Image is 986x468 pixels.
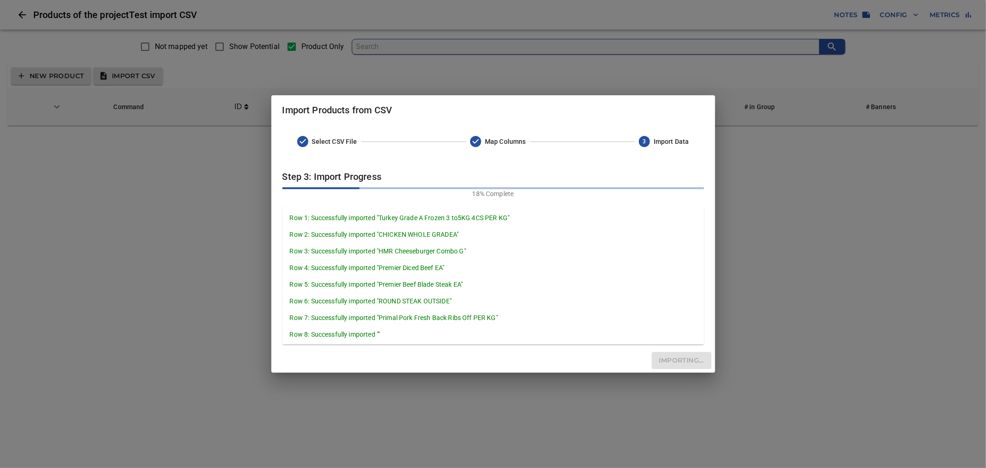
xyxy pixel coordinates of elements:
[290,313,697,322] span: Row 7: Successfully imported "Primal Pork Fresh Back Ribs Off PER KG"
[312,137,357,146] span: Select CSV File
[290,213,697,222] span: Row 1: Successfully imported "Turkey Grade A Frozen 3 to5KG 4CS PER KG"
[485,137,526,146] span: Map Columns
[643,138,646,145] text: 3
[290,280,697,289] span: Row 5: Successfully imported "Premier Beef Blade Steak EA"
[282,189,704,198] p: 18 % Complete
[290,230,697,239] span: Row 2: Successfully imported "CHICKEN WHOLE GRADEA"
[290,296,697,306] span: Row 6: Successfully imported "ROUND STEAK OUTSIDE"
[282,103,704,158] h2: Import Products from CSV
[282,169,704,184] h6: Step 3: Import Progress
[290,263,697,272] span: Row 4: Successfully imported "Premier Diced Beef EA"
[654,137,689,146] span: Import Data
[290,246,697,256] span: Row 3: Successfully imported "HMR Cheeseburger Combo G"
[290,330,697,339] span: Row 8: Successfully imported ""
